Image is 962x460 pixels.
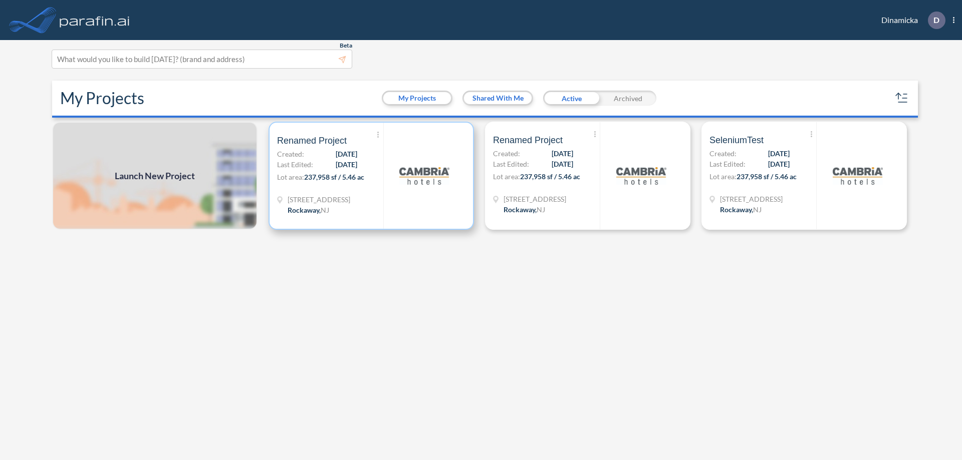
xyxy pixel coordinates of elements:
[336,159,357,170] span: [DATE]
[52,122,258,230] img: add
[894,90,910,106] button: sort
[753,205,762,214] span: NJ
[52,122,258,230] a: Launch New Project
[520,172,580,181] span: 237,958 sf / 5.46 ac
[709,172,737,181] span: Lot area:
[504,205,537,214] span: Rockaway ,
[399,151,449,201] img: logo
[340,42,352,50] span: Beta
[600,91,656,106] div: Archived
[58,10,132,30] img: logo
[866,12,954,29] div: Dinamicka
[336,149,357,159] span: [DATE]
[277,149,304,159] span: Created:
[493,134,563,146] span: Renamed Project
[493,172,520,181] span: Lot area:
[288,205,329,215] div: Rockaway, NJ
[709,134,764,146] span: SeleniumTest
[833,151,883,201] img: logo
[277,159,313,170] span: Last Edited:
[709,148,737,159] span: Created:
[933,16,939,25] p: D
[115,169,195,183] span: Launch New Project
[493,148,520,159] span: Created:
[504,204,545,215] div: Rockaway, NJ
[552,148,573,159] span: [DATE]
[383,92,451,104] button: My Projects
[321,206,329,214] span: NJ
[288,206,321,214] span: Rockaway ,
[768,148,790,159] span: [DATE]
[709,159,746,169] span: Last Edited:
[504,194,566,204] span: 321 Mt Hope Ave
[552,159,573,169] span: [DATE]
[737,172,797,181] span: 237,958 sf / 5.46 ac
[493,159,529,169] span: Last Edited:
[543,91,600,106] div: Active
[277,173,304,181] span: Lot area:
[720,205,753,214] span: Rockaway ,
[537,205,545,214] span: NJ
[464,92,532,104] button: Shared With Me
[720,204,762,215] div: Rockaway, NJ
[304,173,364,181] span: 237,958 sf / 5.46 ac
[277,135,347,147] span: Renamed Project
[60,89,144,108] h2: My Projects
[616,151,666,201] img: logo
[768,159,790,169] span: [DATE]
[288,194,350,205] span: 321 Mt Hope Ave
[720,194,783,204] span: 321 Mt Hope Ave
